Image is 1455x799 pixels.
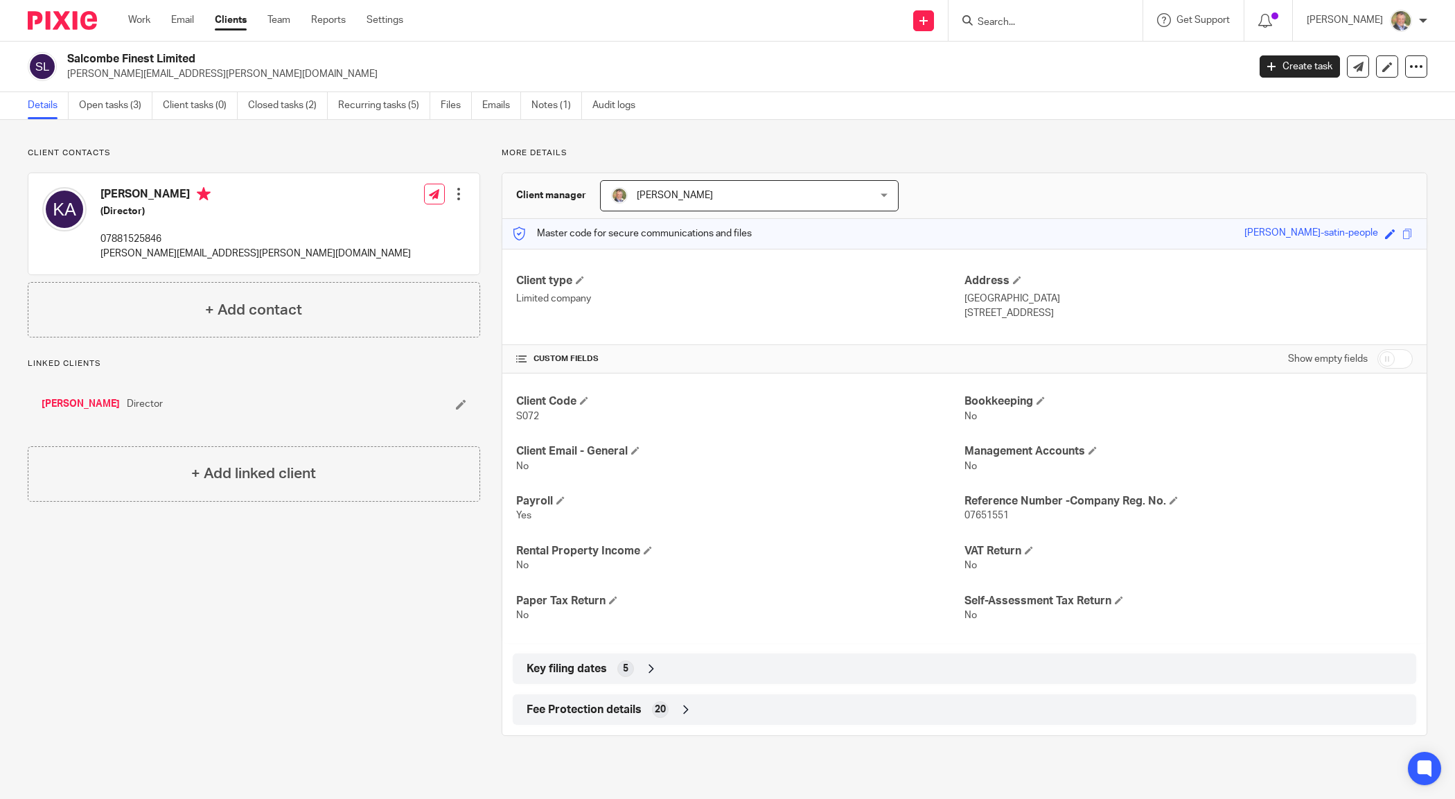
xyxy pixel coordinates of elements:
label: Show empty fields [1288,352,1368,366]
p: [GEOGRAPHIC_DATA] [964,292,1413,306]
a: Notes (1) [531,92,582,119]
span: S072 [516,412,539,421]
h4: VAT Return [964,544,1413,559]
h4: Client Email - General [516,444,964,459]
a: Audit logs [592,92,646,119]
span: No [516,611,529,620]
h4: Rental Property Income [516,544,964,559]
span: No [964,412,977,421]
a: Email [171,13,194,27]
span: No [964,462,977,471]
span: Yes [516,511,531,520]
a: Emails [482,92,521,119]
h5: (Director) [100,204,411,218]
a: Files [441,92,472,119]
h2: Salcombe Finest Limited [67,52,1005,67]
img: svg%3E [42,187,87,231]
h4: + Add contact [205,299,302,321]
p: [PERSON_NAME][EMAIL_ADDRESS][PERSON_NAME][DOMAIN_NAME] [67,67,1239,81]
span: No [516,462,529,471]
a: Team [267,13,290,27]
span: [PERSON_NAME] [637,191,713,200]
h4: Payroll [516,494,964,509]
p: Master code for secure communications and files [513,227,752,240]
div: [PERSON_NAME]-satin-people [1244,226,1378,242]
span: 07651551 [964,511,1009,520]
a: Details [28,92,69,119]
a: Work [128,13,150,27]
a: [PERSON_NAME] [42,397,120,411]
p: Limited company [516,292,964,306]
h4: Paper Tax Return [516,594,964,608]
span: No [516,561,529,570]
p: [PERSON_NAME][EMAIL_ADDRESS][PERSON_NAME][DOMAIN_NAME] [100,247,411,261]
h4: Client type [516,274,964,288]
a: Create task [1260,55,1340,78]
a: Client tasks (0) [163,92,238,119]
a: Recurring tasks (5) [338,92,430,119]
h4: Management Accounts [964,444,1413,459]
p: Linked clients [28,358,480,369]
a: Closed tasks (2) [248,92,328,119]
h4: [PERSON_NAME] [100,187,411,204]
p: Client contacts [28,148,480,159]
p: 07881525846 [100,232,411,246]
img: svg%3E [28,52,57,81]
h4: Client Code [516,394,964,409]
img: High%20Res%20Andrew%20Price%20Accountants_Poppy%20Jakes%20photography-1109.jpg [1390,10,1412,32]
p: [STREET_ADDRESS] [964,306,1413,320]
h4: Address [964,274,1413,288]
h4: Reference Number -Company Reg. No. [964,494,1413,509]
i: Primary [197,187,211,201]
p: More details [502,148,1427,159]
span: Fee Protection details [527,703,642,717]
img: Pixie [28,11,97,30]
a: Settings [367,13,403,27]
span: Get Support [1176,15,1230,25]
span: 20 [655,703,666,717]
h3: Client manager [516,188,586,202]
h4: Bookkeeping [964,394,1413,409]
h4: Self-Assessment Tax Return [964,594,1413,608]
span: No [964,561,977,570]
h4: CUSTOM FIELDS [516,353,964,365]
h4: + Add linked client [191,463,316,484]
a: Open tasks (3) [79,92,152,119]
span: Key filing dates [527,662,607,676]
p: [PERSON_NAME] [1307,13,1383,27]
img: High%20Res%20Andrew%20Price%20Accountants_Poppy%20Jakes%20photography-1109.jpg [611,187,628,204]
span: Director [127,397,163,411]
input: Search [976,17,1101,29]
span: No [964,611,977,620]
span: 5 [623,662,628,676]
a: Clients [215,13,247,27]
a: Reports [311,13,346,27]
